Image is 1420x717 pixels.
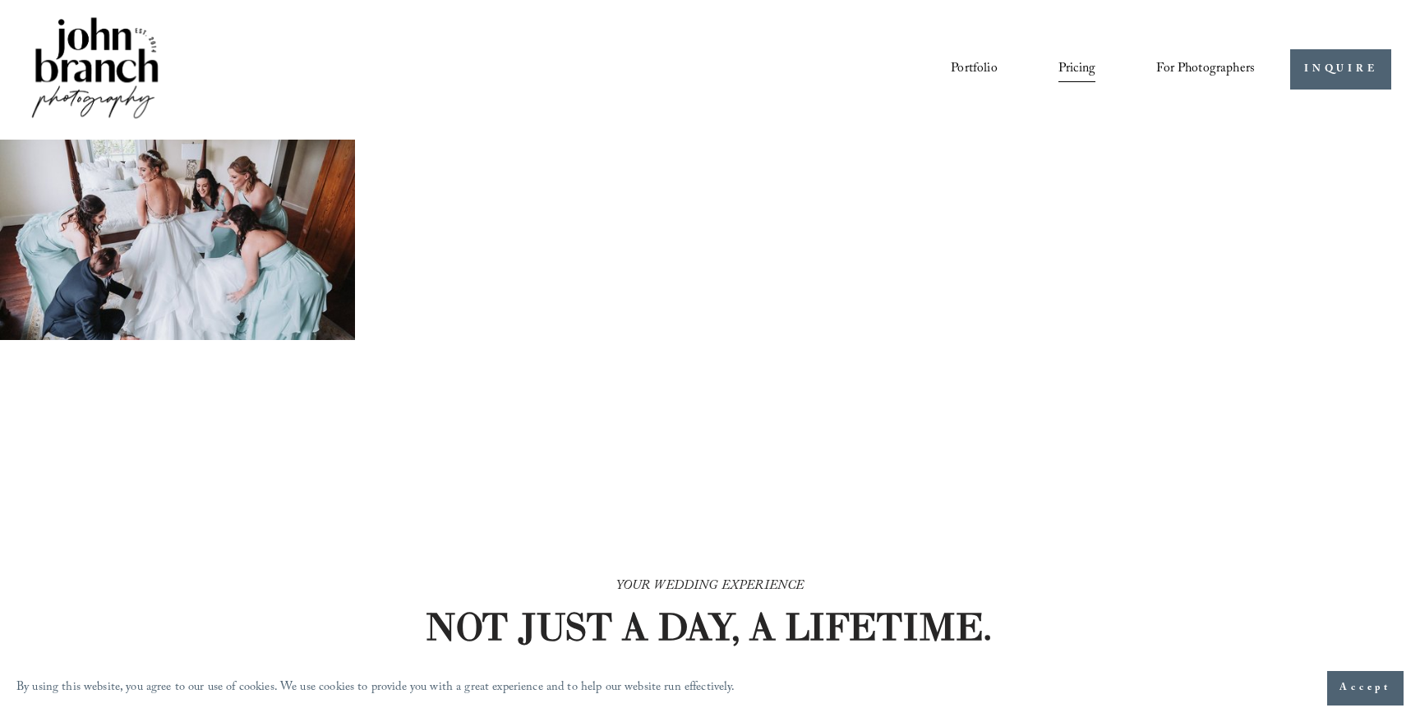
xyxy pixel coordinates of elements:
[1156,56,1255,84] a: folder dropdown
[1156,57,1255,82] span: For Photographers
[29,14,162,125] img: John Branch IV Photography
[1339,680,1391,696] span: Accept
[16,677,735,701] p: By using this website, you agree to our use of cookies. We use cookies to provide you with a grea...
[951,56,997,84] a: Portfolio
[1290,49,1391,90] a: INQUIRE
[1058,56,1095,84] a: Pricing
[616,576,805,598] em: YOUR WEDDING EXPERIENCE
[425,603,992,650] strong: NOT JUST A DAY, A LIFETIME.
[1327,671,1404,706] button: Accept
